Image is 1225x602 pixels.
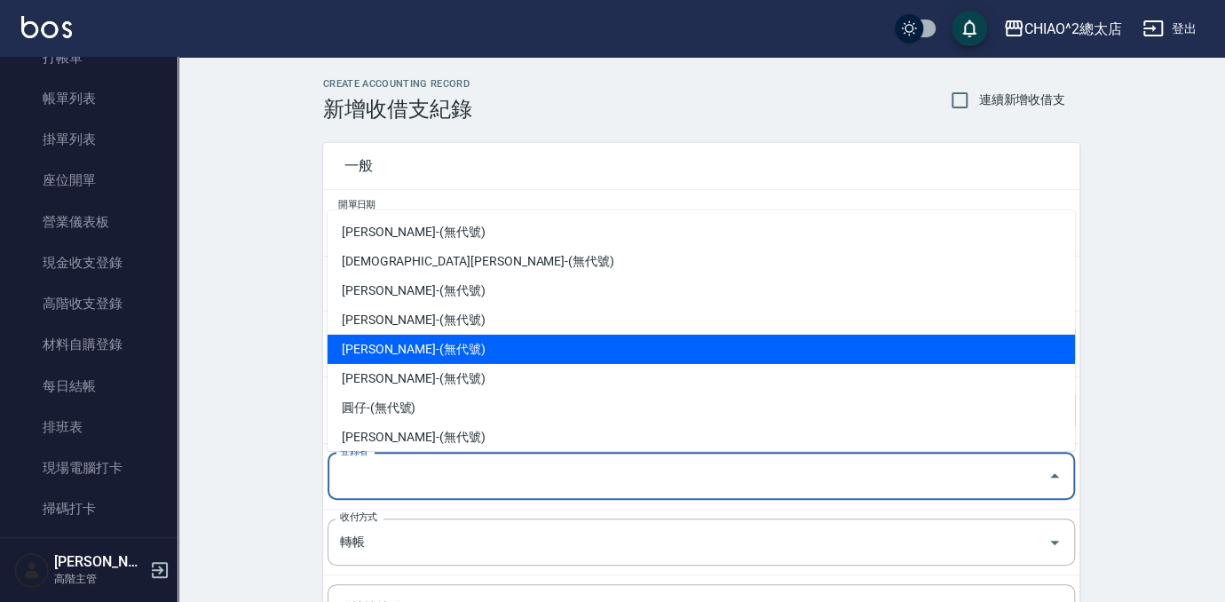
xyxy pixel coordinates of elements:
[952,11,987,46] button: save
[7,202,170,242] a: 營業儀表板
[7,448,170,488] a: 現場電腦打卡
[7,242,170,283] a: 現金收支登錄
[1024,18,1122,40] div: CHIAO^2總太店
[328,305,1075,335] li: [PERSON_NAME]-(無代號)
[328,364,1075,393] li: [PERSON_NAME]-(無代號)
[7,78,170,119] a: 帳單列表
[996,11,1129,47] button: CHIAO^2總太店
[14,552,50,588] img: Person
[7,366,170,407] a: 每日結帳
[1135,12,1204,45] button: 登出
[328,423,1075,452] li: [PERSON_NAME]-(無代號)
[21,16,72,38] img: Logo
[340,511,377,524] label: 收付方式
[338,198,375,211] label: 開單日期
[328,247,1075,276] li: [DEMOGRAPHIC_DATA][PERSON_NAME]-(無代號)
[978,91,1065,109] span: 連續新增收借支
[7,324,170,365] a: 材料自購登錄
[54,571,145,587] p: 高階主管
[344,157,1058,175] span: 一般
[323,78,472,90] h2: CREATE ACCOUNTING RECORD
[1040,462,1069,490] button: Close
[7,119,170,160] a: 掛單列表
[54,553,145,571] h5: [PERSON_NAME]
[328,276,1075,305] li: [PERSON_NAME]-(無代號)
[328,335,1075,364] li: [PERSON_NAME]-(無代號)
[7,283,170,324] a: 高階收支登錄
[7,407,170,448] a: 排班表
[7,488,170,529] a: 掃碼打卡
[7,537,170,583] button: 預約管理
[7,37,170,78] a: 打帳單
[7,160,170,201] a: 座位開單
[1040,528,1069,557] button: Open
[328,218,1075,247] li: [PERSON_NAME]-(無代號)
[323,97,472,122] h3: 新增收借支紀錄
[328,393,1075,423] li: 圓仔-(無代號)
[340,445,367,458] label: 登錄者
